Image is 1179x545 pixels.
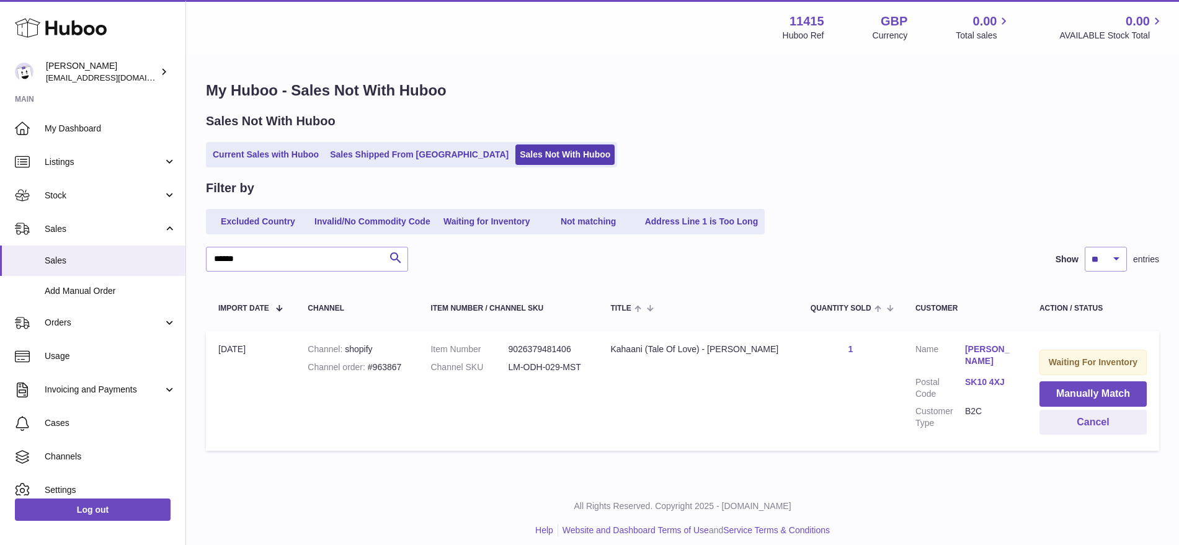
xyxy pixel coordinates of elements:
[308,362,368,372] strong: Channel order
[308,361,406,373] div: #963867
[206,81,1159,100] h1: My Huboo - Sales Not With Huboo
[848,344,853,354] a: 1
[535,525,553,535] a: Help
[881,13,907,30] strong: GBP
[1059,13,1164,42] a: 0.00 AVAILABLE Stock Total
[45,417,176,429] span: Cases
[508,343,585,355] dd: 9026379481406
[45,223,163,235] span: Sales
[563,525,709,535] a: Website and Dashboard Terms of Use
[915,343,965,370] dt: Name
[1059,30,1164,42] span: AVAILABLE Stock Total
[1039,410,1147,435] button: Cancel
[1056,254,1079,265] label: Show
[1049,357,1137,367] strong: Waiting For Inventory
[308,343,406,355] div: shopify
[45,255,176,267] span: Sales
[206,180,254,197] h2: Filter by
[610,343,785,355] div: Kahaani (Tale Of Love) - [PERSON_NAME]
[45,285,176,297] span: Add Manual Order
[965,405,1015,429] dd: B2C
[430,343,508,355] dt: Item Number
[308,344,345,354] strong: Channel
[965,376,1015,388] a: SK10 4XJ
[15,63,33,81] img: care@shopmanto.uk
[430,304,585,312] div: Item Number / Channel SKU
[310,211,435,232] a: Invalid/No Commodity Code
[1039,304,1147,312] div: Action / Status
[45,156,163,168] span: Listings
[558,525,830,536] li: and
[1039,381,1147,407] button: Manually Match
[973,13,997,30] span: 0.00
[196,500,1169,512] p: All Rights Reserved. Copyright 2025 - [DOMAIN_NAME]
[46,73,182,82] span: [EMAIL_ADDRESS][DOMAIN_NAME]
[218,304,269,312] span: Import date
[45,384,163,396] span: Invoicing and Payments
[45,451,176,463] span: Channels
[915,405,965,429] dt: Customer Type
[508,361,585,373] dd: LM-ODH-029-MST
[45,123,176,135] span: My Dashboard
[46,60,158,84] div: [PERSON_NAME]
[430,361,508,373] dt: Channel SKU
[45,190,163,202] span: Stock
[206,331,295,451] td: [DATE]
[956,13,1011,42] a: 0.00 Total sales
[326,144,513,165] a: Sales Shipped From [GEOGRAPHIC_DATA]
[15,498,171,521] a: Log out
[790,13,824,30] strong: 11415
[206,113,336,130] h2: Sales Not With Huboo
[45,350,176,362] span: Usage
[437,211,536,232] a: Waiting for Inventory
[515,144,615,165] a: Sales Not With Huboo
[965,343,1015,367] a: [PERSON_NAME]
[723,525,830,535] a: Service Terms & Conditions
[1126,13,1150,30] span: 0.00
[811,304,871,312] span: Quantity Sold
[610,304,631,312] span: Title
[208,211,308,232] a: Excluded Country
[873,30,908,42] div: Currency
[915,304,1015,312] div: Customer
[308,304,406,312] div: Channel
[783,30,824,42] div: Huboo Ref
[915,376,965,400] dt: Postal Code
[1133,254,1159,265] span: entries
[956,30,1011,42] span: Total sales
[208,144,323,165] a: Current Sales with Huboo
[45,484,176,496] span: Settings
[539,211,638,232] a: Not matching
[641,211,763,232] a: Address Line 1 is Too Long
[45,317,163,329] span: Orders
